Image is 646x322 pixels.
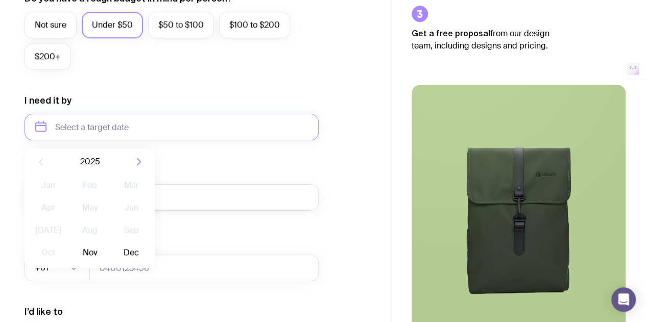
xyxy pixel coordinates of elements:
[89,255,319,281] input: 0400123456
[412,29,490,38] strong: Get a free proposal
[51,255,66,281] input: Search for option
[80,156,100,168] span: 2025
[611,287,636,312] div: Open Intercom Messenger
[30,175,67,195] button: Jan
[35,255,51,281] span: +61
[113,220,150,240] button: Sep
[25,184,319,211] input: you@email.com
[25,114,319,140] input: Select a target date
[30,242,67,263] button: Oct
[30,197,67,218] button: Apr
[113,242,150,263] button: Dec
[25,43,71,70] label: $200+
[71,175,108,195] button: Feb
[71,242,108,263] button: Nov
[71,220,108,240] button: Aug
[30,220,67,240] button: [DATE]
[412,27,565,52] p: from our design team, including designs and pricing.
[82,12,143,38] label: Under $50
[113,197,150,218] button: Jun
[25,94,71,107] label: I need it by
[148,12,214,38] label: $50 to $100
[219,12,290,38] label: $100 to $200
[25,255,90,281] div: Search for option
[25,12,77,38] label: Not sure
[113,175,150,195] button: Mar
[71,197,108,218] button: May
[25,306,63,318] label: I’d like to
